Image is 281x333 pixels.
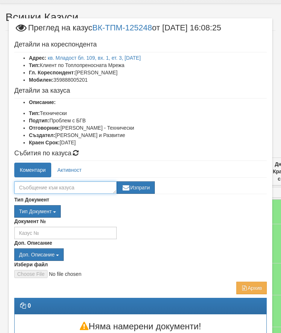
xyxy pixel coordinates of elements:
[29,110,267,117] li: Технически
[29,55,46,61] b: Адрес:
[29,70,75,75] b: Гл. Кореспондент:
[29,132,55,138] b: Създател:
[29,62,267,69] li: Клиент по Топлопреносната Мрежа
[14,87,267,95] h4: Детайли за казуса
[14,218,46,225] label: Документ №
[52,163,87,177] a: Активност
[14,163,51,177] a: Коментари
[14,239,52,247] label: Доп. Описание
[29,110,40,116] b: Тип:
[29,125,60,131] b: Отговорник:
[14,205,61,218] button: Тип Документ
[14,227,117,239] input: Казус №
[14,248,267,261] div: Двоен клик, за изчистване на избраната стойност.
[29,124,267,132] li: [PERSON_NAME] - Технически
[29,62,40,68] b: Тип:
[92,23,152,32] a: ВК-ТПМ-125248
[29,76,267,84] li: 359888005201
[48,55,141,61] a: кв. Младост бл. 109, вх. 1, ет. 3, [DATE]
[15,322,266,331] h3: Няма намерени документи!
[29,77,53,83] b: Мобилен:
[29,139,267,146] li: [DATE]
[19,208,52,214] span: Тип Документ
[14,248,64,261] button: Доп. Описание
[29,99,56,105] b: Описание:
[14,41,267,48] h4: Детайли на кореспондента
[29,69,267,76] li: [PERSON_NAME]
[14,196,49,203] label: Тип Документ
[19,252,55,258] span: Доп. Описание
[117,181,155,194] button: Изпрати
[27,303,31,309] strong: 0
[14,261,48,268] label: Избери файл
[14,205,267,218] div: Двоен клик, за изчистване на избраната стойност.
[236,282,267,294] button: Архив
[14,24,221,37] span: Преглед на казус от [DATE] 16:08:25
[29,140,60,145] b: Краен Срок:
[29,118,49,123] b: Подтип:
[14,150,267,157] h4: Събития по казуса
[29,117,267,124] li: Проблем с БГВ
[29,132,267,139] li: [PERSON_NAME] и Развитие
